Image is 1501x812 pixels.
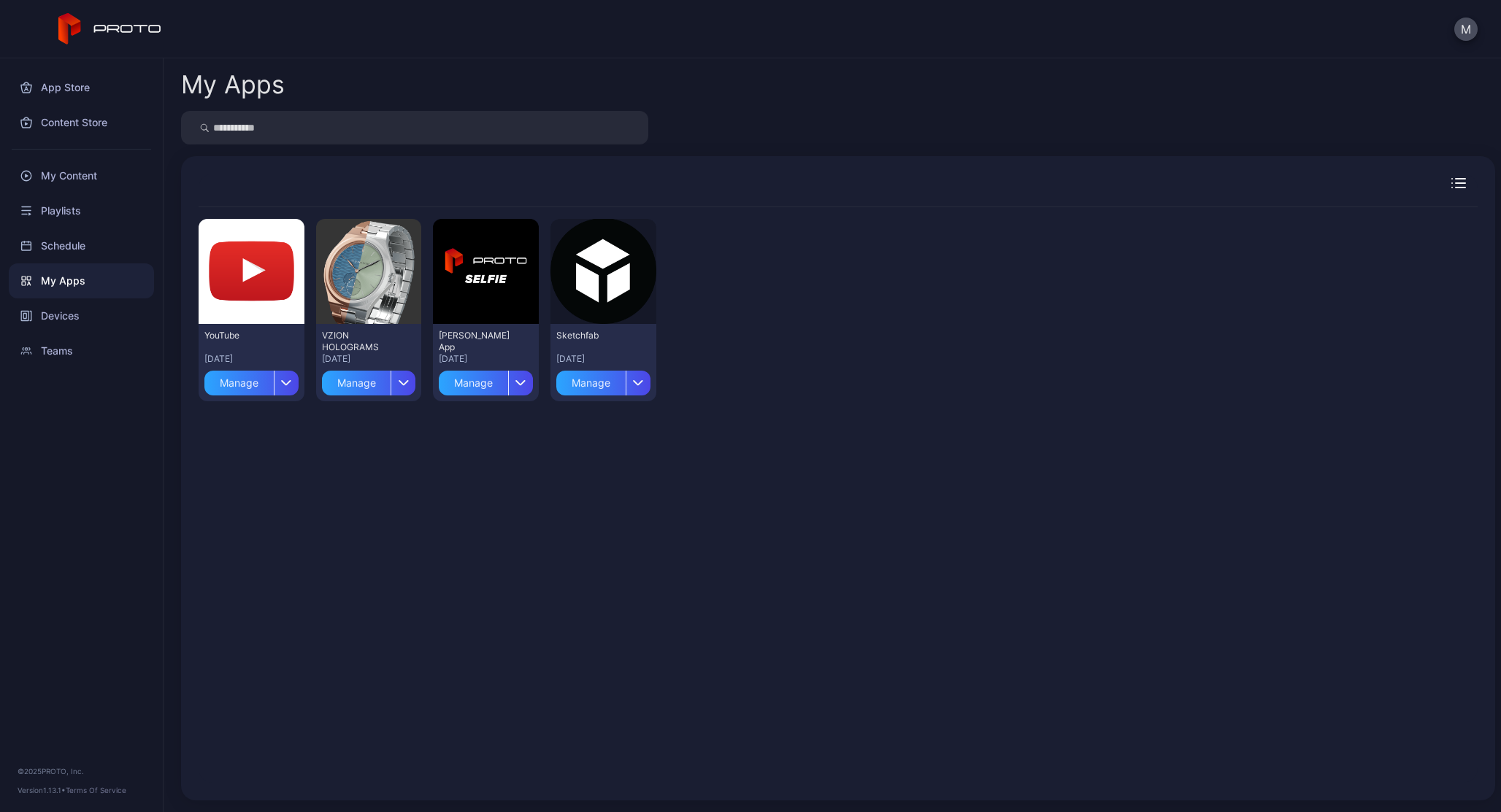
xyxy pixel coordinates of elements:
[322,330,402,353] div: VZION HOLOGRAMS
[204,330,285,341] div: YouTube
[181,72,285,97] div: My Apps
[556,365,650,395] button: Manage
[204,353,299,365] div: [DATE]
[204,365,299,395] button: Manage
[439,371,508,395] div: Manage
[556,371,626,395] div: Manage
[9,193,154,228] a: Playlists
[9,228,154,263] a: Schedule
[1454,18,1478,41] button: M
[66,786,126,794] a: Terms Of Service
[322,371,391,395] div: Manage
[556,330,637,341] div: Sketchfab
[322,353,416,365] div: [DATE]
[9,158,154,193] a: My Content
[9,70,154,105] a: App Store
[9,263,154,298] a: My Apps
[18,765,145,777] div: © 2025 PROTO, Inc.
[439,353,533,365] div: [DATE]
[556,353,650,365] div: [DATE]
[322,365,416,395] button: Manage
[204,371,274,395] div: Manage
[9,105,154,140] a: Content Store
[439,330,519,353] div: David Selfie App
[439,365,533,395] button: Manage
[9,298,154,333] a: Devices
[18,786,66,794] span: Version 1.13.1 •
[9,333,154,368] a: Teams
